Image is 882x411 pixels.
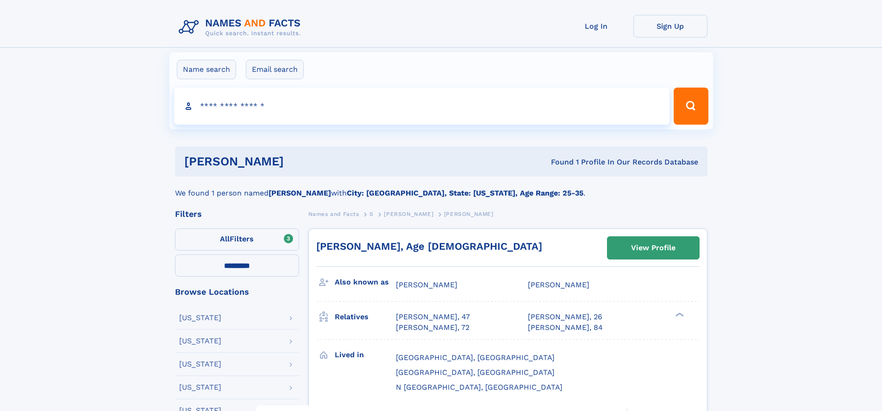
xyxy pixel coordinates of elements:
span: All [220,234,230,243]
button: Search Button [674,88,708,125]
div: Found 1 Profile In Our Records Database [417,157,698,167]
div: Browse Locations [175,288,299,296]
span: S [369,211,374,217]
a: [PERSON_NAME], 84 [528,322,603,333]
a: [PERSON_NAME] [384,208,433,220]
input: search input [174,88,670,125]
a: Sign Up [633,15,707,38]
label: Email search [246,60,304,79]
span: [PERSON_NAME] [384,211,433,217]
a: [PERSON_NAME], 47 [396,312,470,322]
h3: Lived in [335,347,396,363]
span: [GEOGRAPHIC_DATA], [GEOGRAPHIC_DATA] [396,353,555,362]
div: ❯ [673,312,684,318]
div: [US_STATE] [179,360,221,368]
label: Filters [175,228,299,251]
div: Filters [175,210,299,218]
span: [PERSON_NAME] [528,280,589,289]
div: [US_STATE] [179,337,221,345]
div: [US_STATE] [179,314,221,322]
a: View Profile [607,237,699,259]
h1: [PERSON_NAME] [184,156,418,167]
label: Name search [177,60,236,79]
a: [PERSON_NAME], 72 [396,322,469,333]
span: N [GEOGRAPHIC_DATA], [GEOGRAPHIC_DATA] [396,383,563,392]
span: [GEOGRAPHIC_DATA], [GEOGRAPHIC_DATA] [396,368,555,377]
h3: Also known as [335,274,396,290]
b: City: [GEOGRAPHIC_DATA], State: [US_STATE], Age Range: 25-35 [347,189,583,197]
a: Names and Facts [308,208,359,220]
a: [PERSON_NAME], Age [DEMOGRAPHIC_DATA] [316,240,542,252]
div: We found 1 person named with . [175,177,707,199]
img: Logo Names and Facts [175,15,308,40]
div: View Profile [631,237,676,259]
a: S [369,208,374,220]
h3: Relatives [335,309,396,325]
b: [PERSON_NAME] [269,189,331,197]
a: [PERSON_NAME], 26 [528,312,602,322]
div: [US_STATE] [179,384,221,391]
a: Log In [559,15,633,38]
span: [PERSON_NAME] [396,280,457,289]
span: [PERSON_NAME] [444,211,494,217]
